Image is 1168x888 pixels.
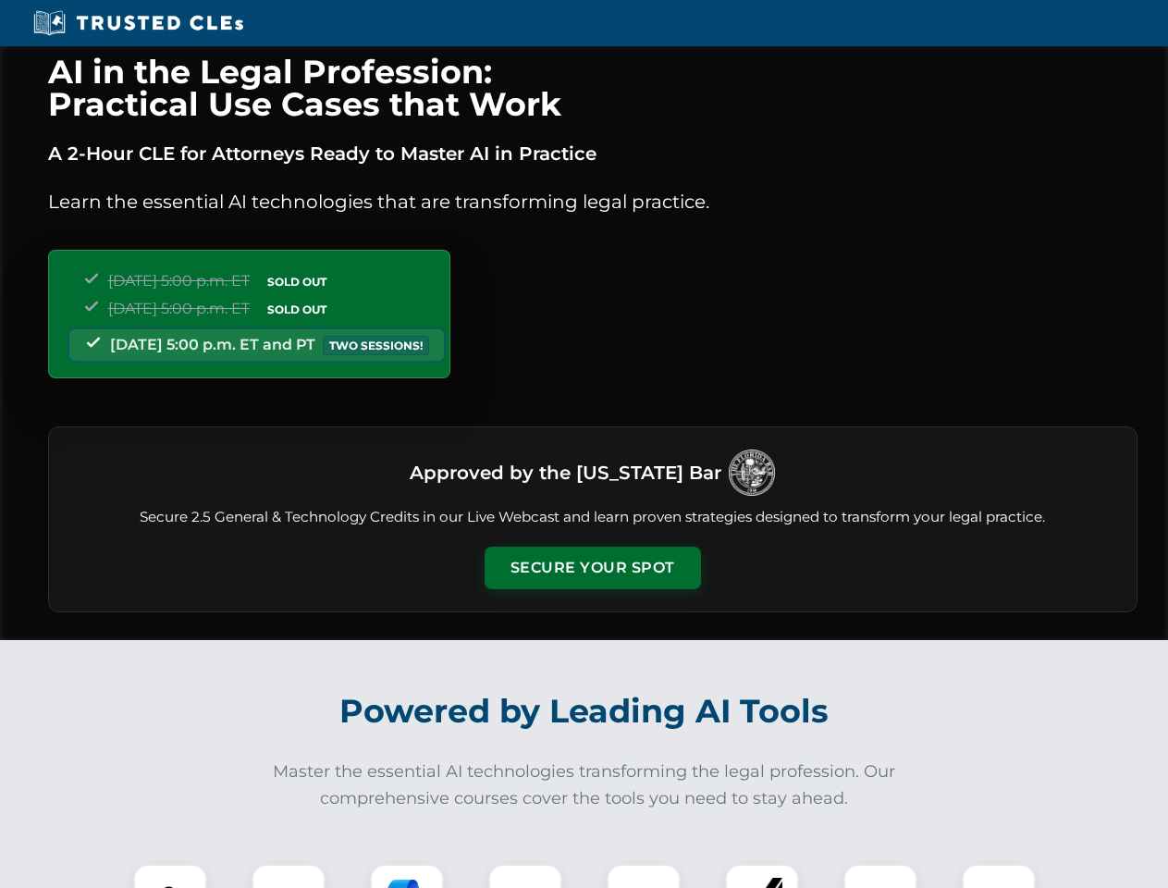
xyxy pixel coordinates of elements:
span: SOLD OUT [261,300,333,319]
span: [DATE] 5:00 p.m. ET [108,272,250,290]
p: Secure 2.5 General & Technology Credits in our Live Webcast and learn proven strategies designed ... [71,507,1114,528]
img: Logo [729,450,775,496]
p: Learn the essential AI technologies that are transforming legal practice. [48,187,1137,216]
h3: Approved by the [US_STATE] Bar [410,456,721,489]
span: SOLD OUT [261,272,333,291]
h1: AI in the Legal Profession: Practical Use Cases that Work [48,55,1137,120]
h2: Powered by Leading AI Tools [72,679,1097,744]
p: A 2-Hour CLE for Attorneys Ready to Master AI in Practice [48,139,1137,168]
span: [DATE] 5:00 p.m. ET [108,300,250,317]
button: Secure Your Spot [485,547,701,589]
img: Trusted CLEs [28,9,249,37]
p: Master the essential AI technologies transforming the legal profession. Our comprehensive courses... [261,758,908,812]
